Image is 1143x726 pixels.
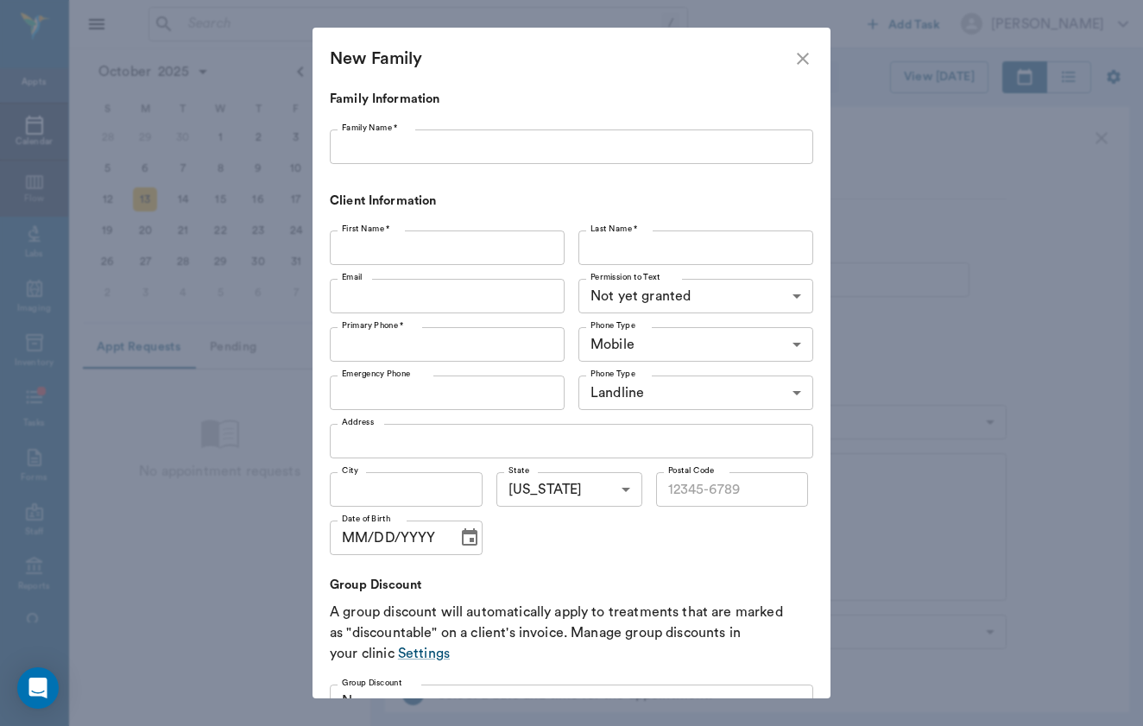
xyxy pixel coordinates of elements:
input: 12345-6789 [656,472,809,507]
div: [US_STATE] [496,472,642,507]
div: Mobile [578,327,813,362]
label: Emergency Phone [342,368,410,380]
div: New Family [330,45,793,73]
p: Group Discount [330,576,796,595]
label: Phone Type [590,368,635,380]
p: A group discount will automatically apply to treatments that are marked as "discountable" on a cl... [330,602,813,664]
input: MM/DD/YYYY [330,521,445,555]
button: Choose date [452,521,487,555]
label: Group Discount [342,677,402,689]
div: None [330,685,813,719]
label: Email [342,271,363,283]
label: Date of Birth [342,513,390,525]
label: City [342,464,358,477]
label: Family Name * [342,122,398,134]
p: Client Information [330,192,796,211]
div: Open Intercom Messenger [17,667,59,709]
div: Not yet granted [578,279,813,313]
div: Landline [578,376,813,410]
label: Permission to Text [590,271,660,283]
label: Postal Code [668,464,714,477]
label: First Name * [342,223,390,235]
p: Family Information [330,90,796,109]
label: State [508,464,529,477]
label: Primary Phone * [342,319,404,331]
label: Last Name * [590,223,638,235]
button: close [793,48,813,69]
a: Settings [398,647,450,660]
label: Address [342,416,374,428]
label: Phone Type [590,319,635,331]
